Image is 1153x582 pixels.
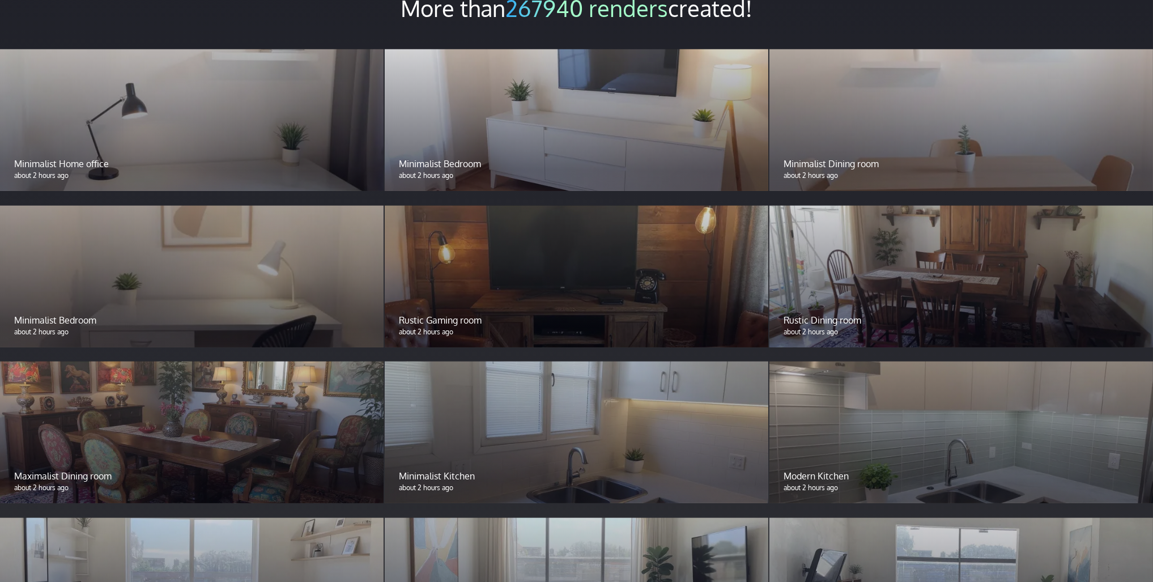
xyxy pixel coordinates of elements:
[14,313,369,327] p: Minimalist Bedroom
[784,157,1139,171] p: Minimalist Dining room
[784,313,1139,327] p: Rustic Dining room
[14,483,369,493] p: about 2 hours ago
[14,157,369,171] p: Minimalist Home office
[784,483,1139,493] p: about 2 hours ago
[399,313,754,327] p: Rustic Gaming room
[399,327,754,337] p: about 2 hours ago
[14,171,369,181] p: about 2 hours ago
[784,327,1139,337] p: about 2 hours ago
[14,327,369,337] p: about 2 hours ago
[14,469,369,483] p: Maximalist Dining room
[399,469,754,483] p: Minimalist Kitchen
[399,157,754,171] p: Minimalist Bedroom
[399,171,754,181] p: about 2 hours ago
[399,483,754,493] p: about 2 hours ago
[784,171,1139,181] p: about 2 hours ago
[784,469,1139,483] p: Modern Kitchen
